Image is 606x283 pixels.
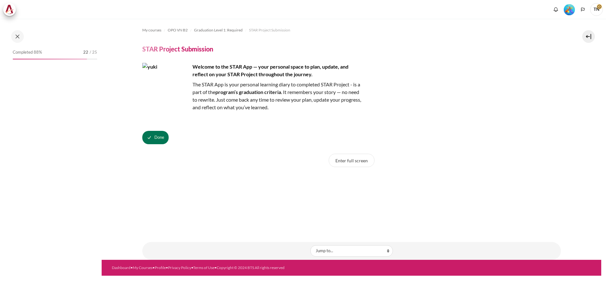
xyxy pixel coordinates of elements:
[142,45,213,53] h4: STAR Project Submission
[142,63,365,78] h4: Welcome to the STAR App — your personal space to plan, update, and reflect on your STAR Project t...
[142,25,561,35] nav: Navigation bar
[564,4,575,15] img: Level #5
[13,49,42,56] span: Completed 88%
[551,5,561,14] div: Show notification window with no new notifications
[154,134,164,141] span: Done
[590,3,603,16] a: User menu
[193,265,214,270] a: Terms of Use
[155,265,166,270] a: Profile
[249,27,290,33] span: STAR Project Submission
[215,89,281,95] strong: program’s graduation criteria
[142,26,161,34] a: My courses
[102,19,601,260] section: Content
[578,5,588,14] button: Languages
[3,3,19,16] a: Architeck Architeck
[194,27,243,33] span: Graduation Level 1: Required
[249,26,290,34] a: STAR Project Submission
[168,27,188,33] span: OPO VN B2
[5,5,14,14] img: Architeck
[168,26,188,34] a: OPO VN B2
[142,27,161,33] span: My courses
[112,265,379,271] div: • • • • •
[112,265,131,270] a: Dashboard
[590,3,603,16] span: TN
[142,131,169,144] button: STAR Project Submission is marked by api seac as done. Press to undo.
[561,3,577,15] a: Level #5
[304,173,399,221] iframe: STAR Project Submission
[217,265,285,270] a: Copyright © 2024 BTS All rights reserved
[90,49,97,56] span: / 25
[194,26,243,34] a: Graduation Level 1: Required
[329,154,374,167] button: Enter full screen
[83,49,88,56] span: 22
[133,265,152,270] a: My Courses
[142,81,365,111] p: The STAR App is your personal learning diary to completed STAR Project - is a part of the . It re...
[142,63,190,111] img: yuki
[168,265,191,270] a: Privacy Policy
[564,3,575,15] div: Level #5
